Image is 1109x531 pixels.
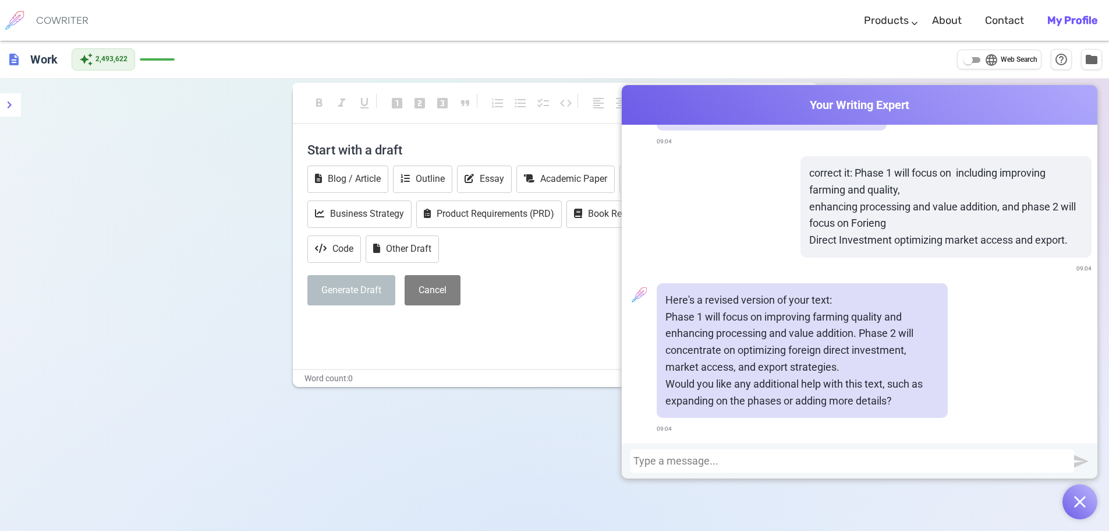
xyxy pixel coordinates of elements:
button: Book Report [566,201,646,228]
button: Product Requirements (PRD) [416,201,562,228]
span: format_list_bulleted [513,96,527,110]
img: profile [628,283,651,307]
button: Manage Documents [1081,49,1102,70]
button: Outline [393,166,452,193]
span: looks_3 [435,96,449,110]
h4: Start with a draft [307,136,802,164]
h6: COWRITER [36,15,88,26]
button: Cancel [405,275,460,306]
span: 09:04 [657,133,672,150]
span: format_quote [458,96,472,110]
p: Would you like any additional help with this text, such as expanding on the phases or adding more... [665,376,939,410]
button: Other Draft [366,235,439,263]
p: Phase 1 will focus on improving farming quality and enhancing processing and value addition. Phas... [665,309,939,376]
a: About [932,3,962,38]
span: description [7,52,21,66]
span: folder [1085,52,1099,66]
img: Send [1074,454,1089,469]
button: Business Strategy [307,201,412,228]
span: 2,493,622 [95,54,127,65]
span: format_italic [335,96,349,110]
span: format_align_left [591,96,605,110]
span: Your Writing Expert [622,97,1097,114]
a: Contact [985,3,1024,38]
span: help_outline [1054,52,1068,66]
p: Here's a revised version of your text: [665,292,939,309]
span: 09:04 [657,421,672,438]
span: Web Search [1001,54,1037,66]
button: Help & Shortcuts [1051,49,1072,70]
span: format_underlined [357,96,371,110]
span: language [984,53,998,67]
span: format_align_center [614,96,628,110]
a: Products [864,3,909,38]
span: format_list_numbered [491,96,505,110]
p: correct it: Phase 1 will focus on including improving farming and quality, enhancing processing a... [809,165,1083,249]
span: auto_awesome [79,52,93,66]
span: looks_one [390,96,404,110]
div: Word count: 0 [293,370,817,387]
button: Code [307,235,361,263]
button: Blog / Article [307,166,388,193]
span: code [559,96,573,110]
button: Marketing Campaign [619,166,736,193]
button: Generate Draft [307,275,395,306]
span: checklist [536,96,550,110]
button: Academic Paper [516,166,615,193]
h6: Click to edit title [26,48,62,71]
span: 09:04 [1076,261,1092,277]
span: looks_two [413,96,427,110]
span: format_bold [312,96,326,110]
b: My Profile [1047,14,1097,27]
button: Essay [457,166,512,193]
img: Open chat [1074,496,1086,508]
a: My Profile [1047,3,1097,38]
